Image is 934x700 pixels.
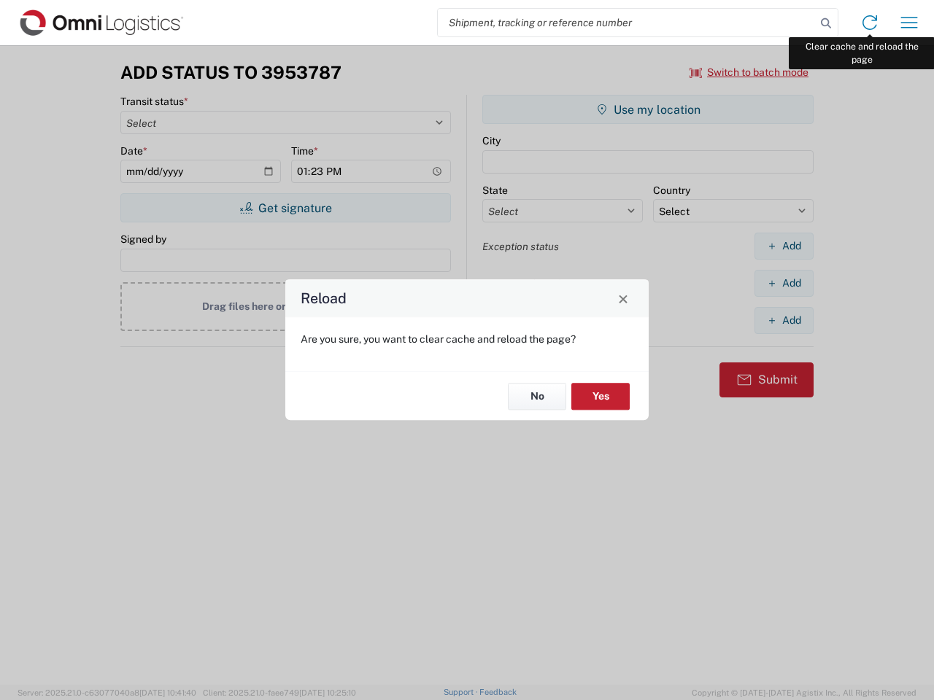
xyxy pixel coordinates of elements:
input: Shipment, tracking or reference number [438,9,816,36]
button: No [508,383,566,410]
button: Close [613,288,633,308]
h4: Reload [301,288,347,309]
p: Are you sure, you want to clear cache and reload the page? [301,332,633,346]
button: Yes [571,383,630,410]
